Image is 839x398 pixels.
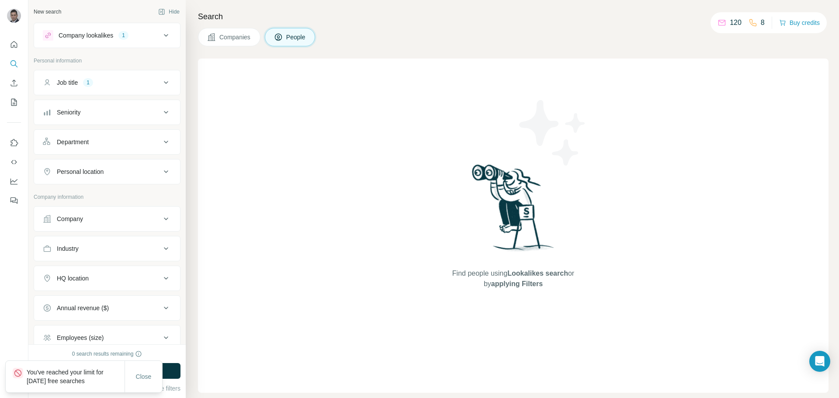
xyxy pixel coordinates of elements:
button: Seniority [34,102,180,123]
div: Employees (size) [57,333,104,342]
span: Lookalikes search [507,270,568,277]
div: HQ location [57,274,89,283]
p: 120 [730,17,742,28]
button: Company lookalikes1 [34,25,180,46]
div: Seniority [57,108,80,117]
button: Department [34,132,180,152]
button: Use Surfe API [7,154,21,170]
div: 1 [83,79,93,87]
span: Find people using or by [443,268,583,289]
div: 1 [118,31,128,39]
span: People [286,33,306,42]
button: Job title1 [34,72,180,93]
div: Annual revenue ($) [57,304,109,312]
button: Search [7,56,21,72]
button: Feedback [7,193,21,208]
button: Dashboard [7,173,21,189]
button: Annual revenue ($) [34,298,180,318]
button: Industry [34,238,180,259]
button: My lists [7,94,21,110]
img: Surfe Illustration - Woman searching with binoculars [468,162,559,260]
div: Job title [57,78,78,87]
button: Employees (size) [34,327,180,348]
div: Department [57,138,89,146]
p: You've reached your limit for [DATE] free searches [27,368,125,385]
button: Close [130,369,158,384]
button: Use Surfe on LinkedIn [7,135,21,151]
button: Enrich CSV [7,75,21,91]
button: Company [34,208,180,229]
button: Quick start [7,37,21,52]
span: Companies [219,33,251,42]
p: 8 [761,17,765,28]
img: Avatar [7,9,21,23]
p: Company information [34,193,180,201]
div: Company [57,215,83,223]
span: Close [136,372,152,381]
div: 0 search results remaining [72,350,142,358]
span: applying Filters [491,280,543,287]
p: Personal information [34,57,180,65]
button: HQ location [34,268,180,289]
div: Personal location [57,167,104,176]
button: Hide [152,5,186,18]
div: Open Intercom Messenger [809,351,830,372]
button: Buy credits [779,17,820,29]
div: New search [34,8,61,16]
img: Surfe Illustration - Stars [513,93,592,172]
div: Company lookalikes [59,31,113,40]
div: Industry [57,244,79,253]
h4: Search [198,10,829,23]
button: Personal location [34,161,180,182]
